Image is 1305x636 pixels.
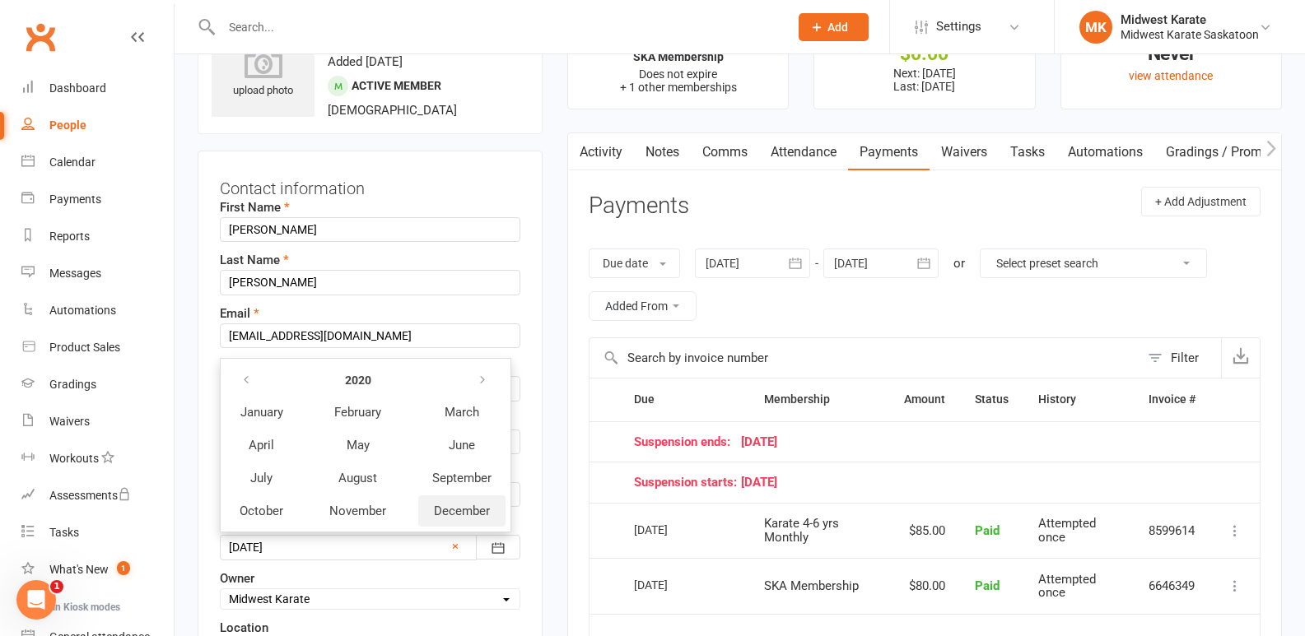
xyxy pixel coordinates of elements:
span: 1 [50,580,63,593]
span: December [434,504,490,518]
div: Messages [49,267,101,280]
div: Workouts [49,452,99,465]
button: July [226,462,297,494]
button: + Add Adjustment [1141,187,1261,216]
span: 1 [117,561,130,575]
td: $85.00 [889,503,960,559]
span: February [334,405,381,420]
span: July [250,471,273,485]
span: May [347,438,370,453]
div: Gradings [49,378,96,391]
div: Never [1076,45,1266,63]
span: SKA Membership [764,578,859,593]
time: Added [DATE] [328,54,403,69]
th: Due [619,378,749,420]
span: Paid [975,578,1000,593]
label: Owner [220,569,254,588]
span: Paid [975,523,1000,538]
div: Product Sales [49,341,120,354]
span: August [338,471,377,485]
div: MK [1079,11,1112,44]
strong: SKA Membership [633,50,724,63]
div: People [49,118,86,132]
a: Activity [568,133,634,171]
a: What's New1 [21,551,174,588]
a: Payments [848,133,930,171]
div: Waivers [49,415,90,428]
span: Does not expire [639,67,717,81]
div: Reports [49,230,90,243]
button: June [418,429,506,461]
th: Status [960,378,1023,420]
span: June [449,438,475,453]
div: Midwest Karate Saskatoon [1121,27,1259,42]
div: $0.00 [829,45,1019,63]
a: Waivers [930,133,999,171]
a: Automations [21,292,174,329]
a: Calendar [21,144,174,181]
a: Dashboard [21,70,174,107]
button: December [418,495,506,527]
div: [DATE] [634,476,1195,490]
strong: 2020 [310,371,405,389]
th: History [1023,378,1134,420]
a: Workouts [21,440,174,477]
a: Reports [21,218,174,255]
a: Messages [21,255,174,292]
a: Tasks [21,514,174,551]
button: Filter [1140,338,1221,378]
td: 8599614 [1134,503,1210,559]
button: Add [799,13,869,41]
iframe: Intercom live chat [16,580,56,620]
input: Last Name [220,270,520,295]
input: Search by invoice number [590,338,1140,378]
a: Comms [691,133,759,171]
span: Karate 4-6 yrs Monthly [764,516,839,545]
a: People [21,107,174,144]
a: Payments [21,181,174,218]
span: Add [827,21,848,34]
a: Attendance [759,133,848,171]
th: Invoice # [1134,378,1210,420]
div: Dashboard [49,81,106,95]
a: Clubworx [20,16,61,58]
a: view attendance [1129,69,1213,82]
span: Active member [352,79,441,92]
span: + 1 other memberships [620,81,737,94]
a: Waivers [21,403,174,440]
span: April [249,438,274,453]
div: Midwest Karate [1121,12,1259,27]
input: Search... [217,16,777,39]
th: Membership [749,378,889,420]
span: September [432,471,492,485]
a: Notes [634,133,691,171]
span: [DEMOGRAPHIC_DATA] [328,103,457,118]
label: First Name [220,197,290,217]
button: August [299,462,417,494]
label: Last Name [220,250,289,270]
span: March [445,405,479,420]
div: Assessments [49,489,131,502]
span: Suspension ends: [634,435,741,449]
button: May [299,429,417,461]
span: November [329,504,386,518]
button: April [226,429,297,461]
span: October [240,504,283,518]
input: Email [220,323,520,348]
div: [DATE] [634,572,710,597]
div: [DATE] [634,517,710,542]
div: Calendar [49,156,96,169]
span: Suspension starts: [634,476,741,490]
div: [DATE] [634,435,1195,449]
button: Due date [589,248,680,278]
td: $80.00 [889,558,960,614]
label: Email [220,304,259,323]
div: What's New [49,563,109,576]
h3: Contact information [220,173,520,197]
button: November [299,495,417,527]
span: Attempted once [1038,572,1096,601]
button: February [299,397,417,428]
span: January [240,405,283,420]
div: or [953,253,965,273]
a: Gradings [21,366,174,403]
